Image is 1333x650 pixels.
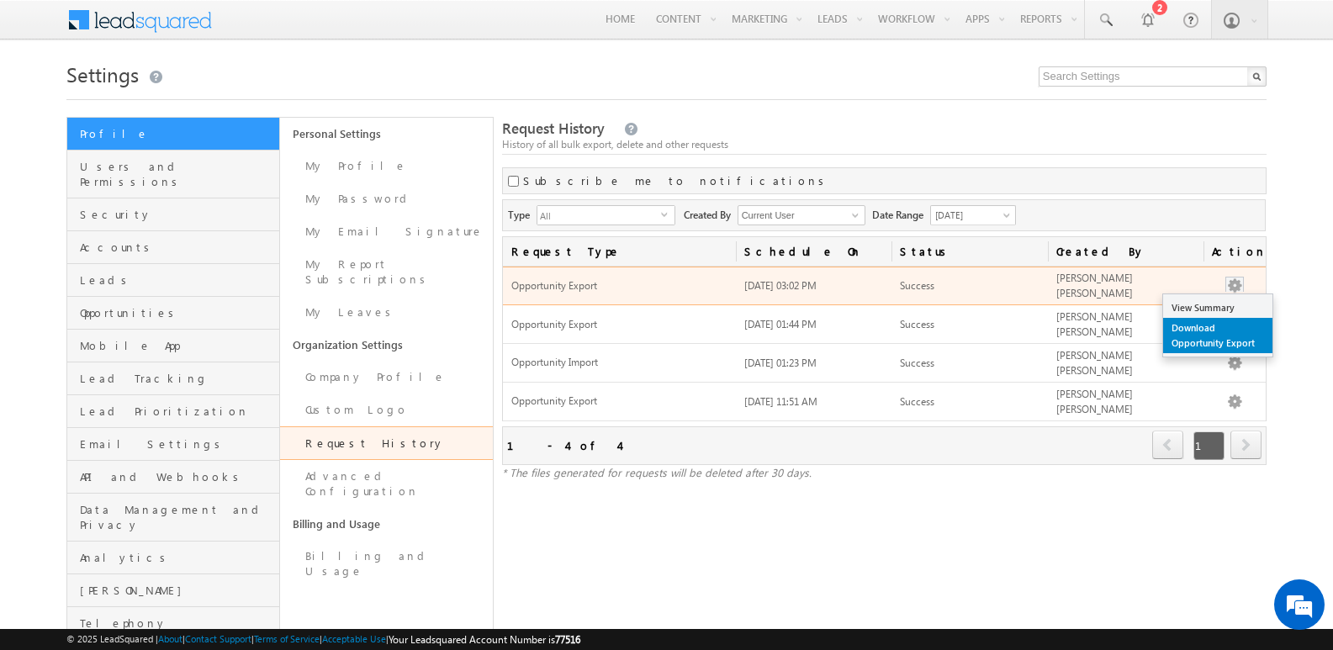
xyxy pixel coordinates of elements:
span: Success [900,318,934,330]
div: History of all bulk export, delete and other requests [502,137,1267,152]
a: Users and Permissions [67,151,279,198]
span: Users and Permissions [80,159,275,189]
span: [DATE] 01:23 PM [744,357,817,369]
span: Opportunity Export [511,279,728,293]
a: Data Management and Privacy [67,494,279,542]
a: Schedule On [736,237,891,266]
span: Opportunity Export [511,394,728,409]
a: Terms of Service [254,633,320,644]
span: Opportunity Export [511,318,728,332]
span: * The files generated for requests will be deleted after 30 days. [502,465,812,479]
span: 1 [1193,431,1225,460]
a: prev [1152,432,1184,459]
a: next [1230,432,1262,459]
a: Personal Settings [280,118,493,150]
span: Telephony [80,616,275,631]
span: [PERSON_NAME] [PERSON_NAME] [1056,272,1133,299]
a: Billing and Usage [280,508,493,540]
a: Organization Settings [280,329,493,361]
a: [PERSON_NAME] [67,574,279,607]
span: [DATE] 03:02 PM [744,279,817,292]
a: Download Opportunity Export [1163,318,1272,353]
a: Leads [67,264,279,297]
span: Lead Tracking [80,371,275,386]
span: Opportunity Import [511,356,728,370]
a: Mobile App [67,330,279,362]
span: Date Range [872,205,930,223]
span: Settings [66,61,139,87]
a: Opportunities [67,297,279,330]
span: Mobile App [80,338,275,353]
a: Accounts [67,231,279,264]
span: Request History [502,119,605,138]
a: My Leaves [280,296,493,329]
span: Success [900,357,934,369]
a: About [158,633,182,644]
a: View Summary [1163,298,1272,318]
span: [DATE] 01:44 PM [744,318,817,330]
span: Opportunities [80,305,275,320]
a: API and Webhooks [67,461,279,494]
span: next [1230,431,1262,459]
a: My Report Subscriptions [280,248,493,296]
span: Type [508,205,537,223]
div: 1 - 4 of 4 [507,436,619,455]
span: Profile [80,126,275,141]
a: Acceptable Use [322,633,386,644]
input: Type to Search [738,205,865,225]
span: prev [1152,431,1183,459]
span: [DATE] [931,208,1011,223]
span: 77516 [555,633,580,646]
span: Email Settings [80,436,275,452]
span: [PERSON_NAME] [PERSON_NAME] [1056,388,1133,415]
span: Analytics [80,550,275,565]
a: Show All Items [843,207,864,224]
span: Success [900,279,934,292]
label: Subscribe me to notifications [523,173,830,188]
span: select [661,210,674,218]
span: Leads [80,272,275,288]
span: [DATE] 11:51 AM [744,395,817,408]
div: All [537,205,675,225]
a: Lead Tracking [67,362,279,395]
span: Your Leadsquared Account Number is [389,633,580,646]
span: Actions [1203,237,1266,266]
span: © 2025 LeadSquared | | | | | [66,632,580,647]
a: Status [891,237,1047,266]
a: Telephony [67,607,279,640]
a: Company Profile [280,361,493,394]
a: My Profile [280,150,493,182]
span: All [537,206,661,225]
a: Security [67,198,279,231]
span: Success [900,395,934,408]
span: API and Webhooks [80,469,275,484]
span: Data Management and Privacy [80,502,275,532]
a: Email Settings [67,428,279,461]
a: Analytics [67,542,279,574]
a: Request Type [503,237,737,266]
span: [PERSON_NAME] [80,583,275,598]
a: Request History [280,426,493,460]
a: Billing and Usage [280,540,493,588]
span: [PERSON_NAME] [PERSON_NAME] [1056,310,1133,338]
a: Custom Logo [280,394,493,426]
a: Profile [67,118,279,151]
a: Lead Prioritization [67,395,279,428]
a: My Password [280,182,493,215]
a: My Email Signature [280,215,493,248]
span: Accounts [80,240,275,255]
input: Search Settings [1039,66,1267,87]
a: [DATE] [930,205,1016,225]
a: Advanced Configuration [280,460,493,508]
a: Contact Support [185,633,251,644]
span: Security [80,207,275,222]
span: Created By [684,205,738,223]
a: Created By [1048,237,1203,266]
span: Lead Prioritization [80,404,275,419]
span: [PERSON_NAME] [PERSON_NAME] [1056,349,1133,377]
